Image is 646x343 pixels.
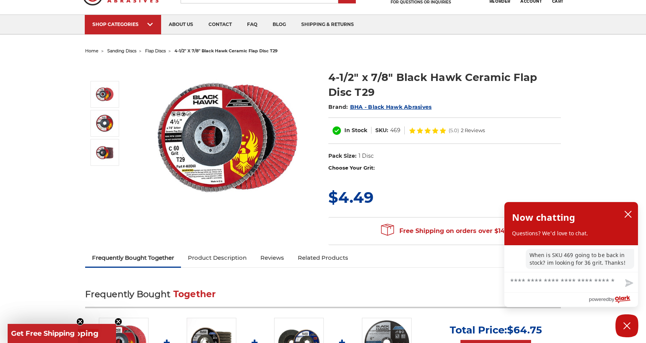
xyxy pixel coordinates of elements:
[92,21,153,27] div: SHOP CATEGORIES
[328,70,561,100] h1: 4-1/2" x 7/8" Black Hawk Ceramic Flap Disc T29
[95,114,114,133] img: 4-1/2" x 7/8" Black Hawk Ceramic Flap Disc T29
[145,48,166,53] a: flap discs
[461,128,485,133] span: 2 Reviews
[609,294,614,304] span: by
[11,329,75,338] span: Get Free Shipping
[359,152,374,160] dd: 1 Disc
[504,245,638,272] div: chat
[76,318,84,325] button: Close teaser
[350,104,432,110] a: BHA - Black Hawk Abrasives
[95,143,114,162] img: 4-1/2" x 7/8" Black Hawk Ceramic Flap Disc T29
[375,126,388,134] dt: SKU:
[201,15,239,34] a: contact
[8,324,116,343] div: Get Free ShippingClose teaser
[239,15,265,34] a: faq
[344,127,367,134] span: In Stock
[254,249,291,266] a: Reviews
[507,324,542,336] span: $64.75
[381,223,509,239] span: Free Shipping on orders over $149
[526,249,634,269] p: When is SKU 469 going to be back in stock? im looking for 36 grit. Thanks!
[151,62,304,215] img: 4-1/2" x 7/8" Black Hawk Ceramic Flap Disc T29
[589,293,638,307] a: Powered by Olark
[294,15,362,34] a: shipping & returns
[512,210,575,225] h2: Now chatting
[173,289,216,299] span: Together
[328,104,348,110] span: Brand:
[615,314,638,337] button: Close Chatbox
[85,48,99,53] a: home
[504,202,638,307] div: olark chatbox
[589,294,609,304] span: powered
[328,152,357,160] dt: Pack Size:
[85,249,181,266] a: Frequently Bought Together
[181,249,254,266] a: Product Description
[512,230,630,237] p: Questions? We'd love to chat.
[619,275,638,292] button: Send message
[450,324,542,336] p: Total Price:
[449,128,459,133] span: (5.0)
[107,48,136,53] a: sanding discs
[8,324,78,343] div: Get Free ShippingClose teaser
[115,318,122,325] button: Close teaser
[328,188,373,207] span: $4.49
[174,48,278,53] span: 4-1/2" x 7/8" black hawk ceramic flap disc t29
[328,164,561,172] label: Choose Your Grit:
[95,85,114,104] img: 4-1/2" x 7/8" Black Hawk Ceramic Flap Disc T29
[390,126,401,134] dd: 469
[291,249,355,266] a: Related Products
[85,289,170,299] span: Frequently Bought
[622,209,634,220] button: close chatbox
[161,15,201,34] a: about us
[265,15,294,34] a: blog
